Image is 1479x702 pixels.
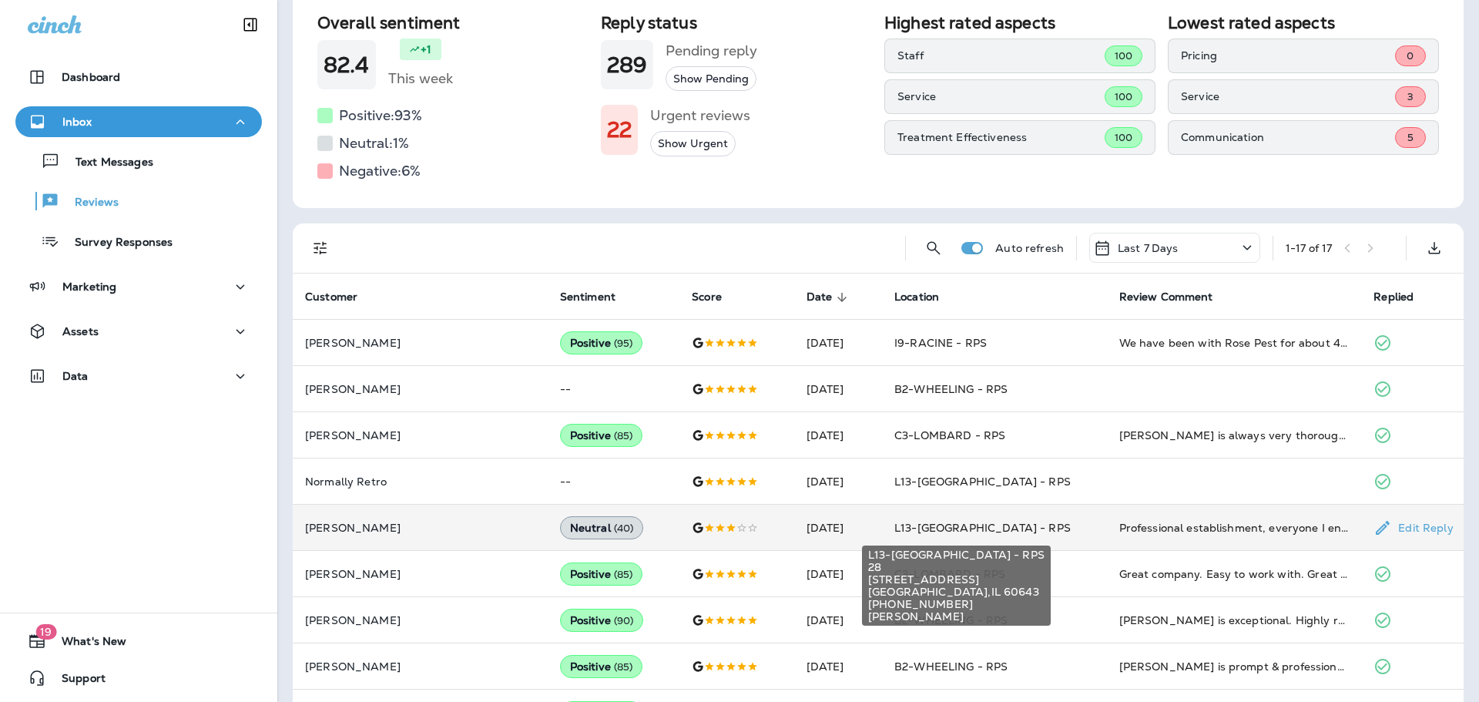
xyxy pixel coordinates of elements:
div: Professional establishment, everyone I encountered conducted themselves in a kind manner. As for ... [1119,520,1350,536]
h5: Pending reply [666,39,757,63]
button: Filters [305,233,336,264]
div: We have been with Rose Pest for about 4-5 years now and are so happy with their service. We have ... [1119,335,1350,351]
span: 100 [1115,90,1132,103]
span: B2-WHEELING - RPS [894,660,1008,673]
p: [PERSON_NAME] [305,568,535,580]
p: Inbox [62,116,92,128]
span: Replied [1373,291,1434,304]
span: Customer [305,291,357,304]
h5: Neutral: 1 % [339,131,409,156]
span: 100 [1115,131,1132,144]
button: Search Reviews [918,233,949,264]
button: Show Pending [666,66,756,92]
button: Support [15,663,262,694]
span: ( 40 ) [614,522,634,535]
td: [DATE] [794,412,882,458]
td: -- [548,366,679,412]
td: [DATE] [794,366,882,412]
td: [DATE] [794,643,882,690]
p: Auto refresh [995,242,1064,254]
div: Positive [560,331,643,354]
span: Location [894,291,959,304]
span: Location [894,291,939,304]
span: Sentiment [560,291,636,304]
p: Survey Responses [59,236,173,250]
p: [PERSON_NAME] [305,522,535,534]
div: Anton is prompt & professional. We are usually an 8 am stop and we appreciate his patience as we ... [1119,659,1350,674]
h2: Highest rated aspects [884,13,1155,32]
h2: Reply status [601,13,872,32]
p: Assets [62,325,99,338]
span: ( 95 ) [614,337,633,350]
span: Customer [305,291,377,304]
span: Score [692,291,722,304]
span: ( 90 ) [614,614,634,627]
div: Positive [560,424,643,447]
td: [DATE] [794,551,882,597]
div: Positive [560,563,643,586]
div: Positive [560,609,644,632]
p: Pricing [1181,49,1395,62]
p: [PERSON_NAME] [305,660,535,673]
h2: Lowest rated aspects [1168,13,1439,32]
div: 1 - 17 of 17 [1286,242,1332,254]
span: 0 [1407,49,1414,62]
p: Staff [897,49,1105,62]
span: Sentiment [560,291,615,304]
button: Marketing [15,271,262,302]
h2: Overall sentiment [317,13,589,32]
span: Date [807,291,833,304]
span: [PHONE_NUMBER] [868,598,1045,610]
p: Data [62,370,89,382]
span: 3 [1407,90,1414,103]
span: 100 [1115,49,1132,62]
h5: Negative: 6 % [339,159,421,183]
button: Dashboard [15,62,262,92]
button: Collapse Sidebar [229,9,272,40]
span: I9-RACINE - RPS [894,336,987,350]
button: Show Urgent [650,131,736,156]
span: ( 85 ) [614,429,633,442]
span: Score [692,291,742,304]
p: Reviews [59,196,119,210]
span: ( 85 ) [614,660,633,673]
span: [GEOGRAPHIC_DATA] , IL 60643 [868,586,1045,598]
h1: 289 [607,52,647,78]
span: Review Comment [1119,291,1213,304]
h5: Urgent reviews [650,103,750,128]
p: Communication [1181,131,1395,143]
span: 5 [1407,131,1414,144]
span: L13-[GEOGRAPHIC_DATA] - RPS [894,521,1071,535]
span: 28 [868,561,1045,573]
span: Replied [1373,291,1414,304]
span: L13-[GEOGRAPHIC_DATA] - RPS [894,475,1071,489]
button: Reviews [15,185,262,217]
p: Text Messages [60,156,153,170]
span: C3-LOMBARD - RPS [894,428,1005,442]
button: Text Messages [15,145,262,177]
button: Export as CSV [1419,233,1450,264]
td: [DATE] [794,320,882,366]
p: Normally Retro [305,475,535,488]
span: [PERSON_NAME] [868,610,1045,623]
p: [PERSON_NAME] [305,337,535,349]
td: [DATE] [794,505,882,551]
p: Edit Reply [1392,522,1453,534]
p: Service [1181,90,1395,102]
span: What's New [46,635,126,653]
h1: 22 [607,117,632,143]
button: 19What's New [15,626,262,657]
h1: 82.4 [324,52,370,78]
p: [PERSON_NAME] [305,383,535,395]
span: Date [807,291,853,304]
div: Brandon is exceptional. Highly recommend him and Rose! He has been servicing our house for the pa... [1119,613,1350,628]
span: Support [46,672,106,690]
span: B2-WHEELING - RPS [894,382,1008,396]
h5: Positive: 93 % [339,103,422,128]
button: Survey Responses [15,225,262,257]
span: L13-[GEOGRAPHIC_DATA] - RPS [868,549,1045,561]
p: Dashboard [62,71,120,83]
button: Assets [15,316,262,347]
p: +1 [421,42,431,57]
p: Last 7 Days [1118,242,1179,254]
